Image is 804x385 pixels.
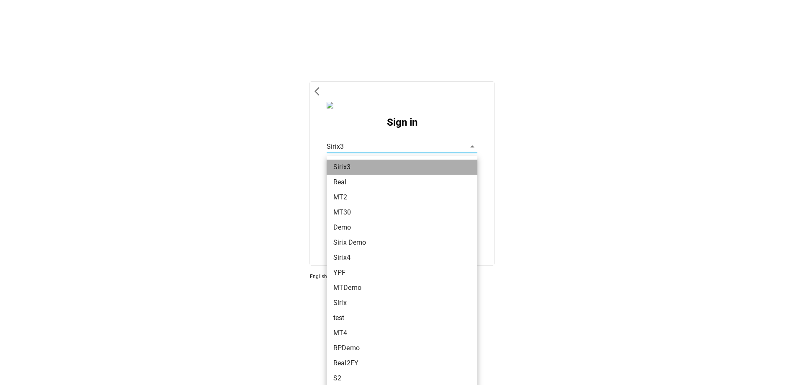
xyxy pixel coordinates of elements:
[327,205,477,220] li: MT30
[327,160,477,175] li: Sirix3
[327,235,477,250] li: Sirix Demo
[327,280,477,295] li: MTDemo
[327,341,477,356] li: RPDemo
[327,190,477,205] li: MT2
[327,326,477,341] li: MT4
[327,175,477,190] li: Real
[327,220,477,235] li: Demo
[327,250,477,265] li: Sirix4
[327,356,477,371] li: Real2FY
[327,265,477,280] li: YPF
[327,310,477,326] li: test
[327,295,477,310] li: Sirix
